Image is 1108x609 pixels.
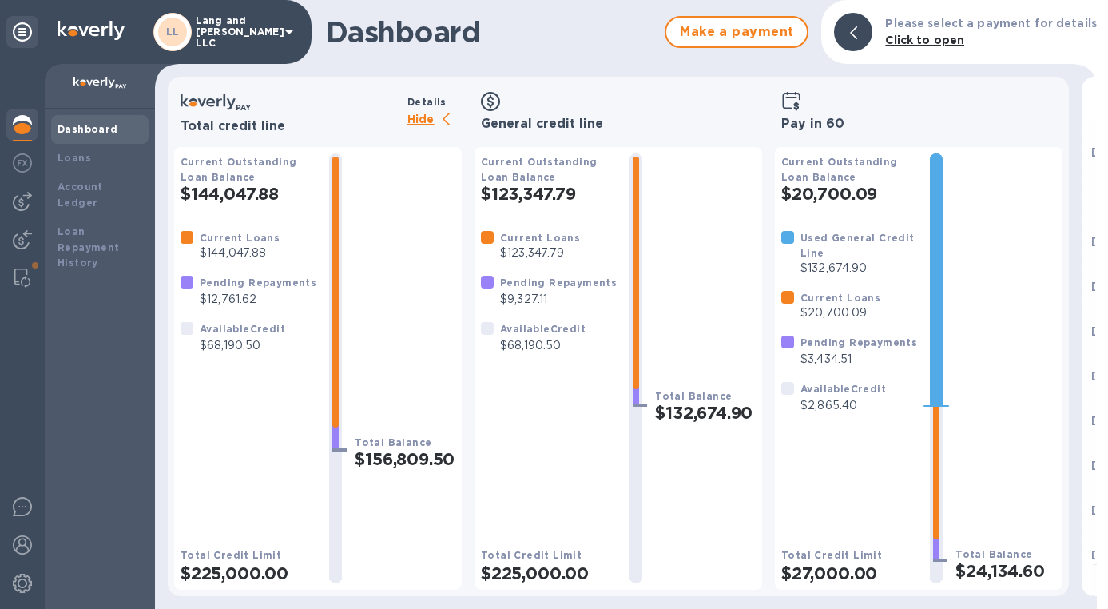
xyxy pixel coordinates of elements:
[800,232,915,259] b: Used General Credit Line
[181,563,316,583] h2: $225,000.00
[58,225,120,269] b: Loan Repayment History
[355,449,455,469] h2: $156,809.50
[800,336,917,348] b: Pending Repayments
[679,22,794,42] span: Make a payment
[655,403,756,423] h2: $132,674.90
[481,184,617,204] h2: $123,347.79
[500,291,617,308] p: $9,327.11
[166,26,180,38] b: LL
[481,156,598,183] b: Current Outstanding Loan Balance
[781,117,1056,132] h3: Pay in 60
[481,549,582,561] b: Total Credit Limit
[181,119,401,134] h3: Total credit line
[58,181,103,209] b: Account Ledger
[481,563,617,583] h2: $225,000.00
[800,351,917,368] p: $3,434.51
[781,184,917,204] h2: $20,700.09
[655,390,732,402] b: Total Balance
[200,245,280,261] p: $144,047.88
[200,337,285,354] p: $68,190.50
[407,110,462,130] p: Hide
[200,291,316,308] p: $12,761.62
[885,17,1097,30] b: Please select a payment for details
[407,96,447,108] b: Details
[800,260,917,277] p: $132,674.90
[500,232,580,244] b: Current Loans
[200,277,316,289] b: Pending Repayments
[885,34,964,46] b: Click to open
[200,232,280,244] b: Current Loans
[955,561,1056,581] h2: $24,134.60
[355,436,431,448] b: Total Balance
[181,156,297,183] b: Current Outstanding Loan Balance
[196,15,276,49] p: Lang and [PERSON_NAME] LLC
[800,397,886,414] p: $2,865.40
[781,563,917,583] h2: $27,000.00
[58,21,125,40] img: Logo
[800,292,880,304] b: Current Loans
[781,156,898,183] b: Current Outstanding Loan Balance
[481,117,756,132] h3: General credit line
[800,304,880,321] p: $20,700.09
[13,153,32,173] img: Foreign exchange
[800,383,886,395] b: Available Credit
[665,16,808,48] button: Make a payment
[500,277,617,289] b: Pending Repayments
[500,245,580,261] p: $123,347.79
[200,323,285,335] b: Available Credit
[58,152,91,164] b: Loans
[500,323,586,335] b: Available Credit
[181,184,316,204] h2: $144,047.88
[181,549,281,561] b: Total Credit Limit
[500,337,586,354] p: $68,190.50
[781,549,882,561] b: Total Credit Limit
[326,15,657,49] h1: Dashboard
[955,548,1032,560] b: Total Balance
[58,123,118,135] b: Dashboard
[6,16,38,48] div: Unpin categories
